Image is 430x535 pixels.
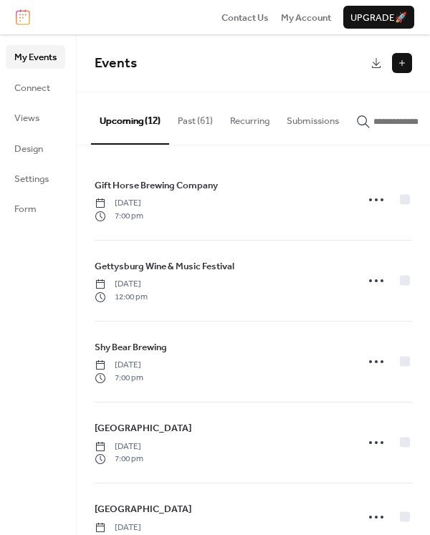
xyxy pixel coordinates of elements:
[278,92,348,143] button: Submissions
[14,50,57,64] span: My Events
[95,197,143,210] span: [DATE]
[350,11,407,25] span: Upgrade 🚀
[281,10,331,24] a: My Account
[95,521,141,534] span: [DATE]
[91,92,169,144] button: Upcoming (12)
[221,10,269,24] a: Contact Us
[95,339,167,355] a: Shy Bear Brewing
[95,372,143,385] span: 7:00 pm
[221,11,269,25] span: Contact Us
[14,81,50,95] span: Connect
[95,178,218,193] a: Gift Horse Brewing Company
[14,142,43,156] span: Design
[169,92,221,143] button: Past (61)
[95,278,148,291] span: [DATE]
[95,210,143,223] span: 7:00 pm
[6,45,65,68] a: My Events
[14,111,39,125] span: Views
[14,172,49,186] span: Settings
[95,291,148,304] span: 12:00 pm
[95,259,234,274] a: Gettysburg Wine & Music Festival
[6,137,65,160] a: Design
[95,420,191,436] a: [GEOGRAPHIC_DATA]
[6,167,65,190] a: Settings
[343,6,414,29] button: Upgrade🚀
[95,50,137,77] span: Events
[281,11,331,25] span: My Account
[14,202,37,216] span: Form
[6,197,65,220] a: Form
[95,501,191,517] a: [GEOGRAPHIC_DATA]
[95,359,143,372] span: [DATE]
[16,9,30,25] img: logo
[221,92,278,143] button: Recurring
[95,453,143,466] span: 7:00 pm
[6,106,65,129] a: Views
[6,76,65,99] a: Connect
[95,440,143,453] span: [DATE]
